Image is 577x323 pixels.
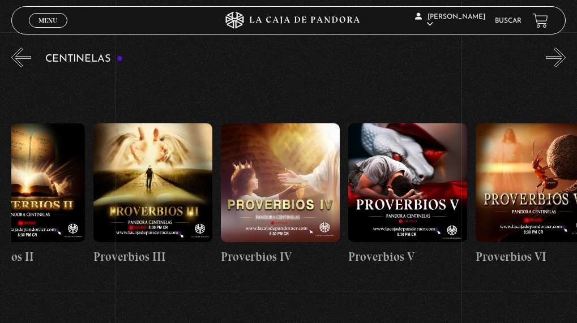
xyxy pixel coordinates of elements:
[93,248,212,266] h4: Proverbios III
[533,13,548,28] a: View your shopping cart
[348,248,467,266] h4: Proverbios V
[11,48,31,67] button: Previous
[93,76,212,313] a: Proverbios III
[495,18,522,24] a: Buscar
[39,17,57,24] span: Menu
[221,248,340,266] h4: Proverbios IV
[546,48,566,67] button: Next
[221,76,340,313] a: Proverbios IV
[348,76,467,313] a: Proverbios V
[35,27,62,35] span: Cerrar
[415,14,485,28] span: [PERSON_NAME]
[45,54,123,64] h3: Centinelas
